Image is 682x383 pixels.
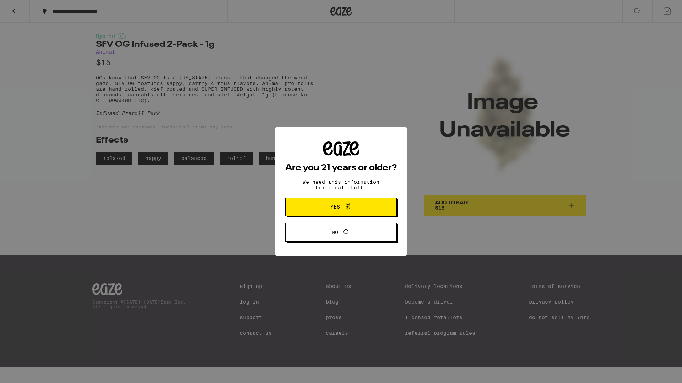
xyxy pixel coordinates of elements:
p: We need this information for legal stuff. [297,179,385,190]
span: Yes [330,204,340,209]
span: No [332,230,338,235]
h2: Are you 21 years or older? [285,164,397,172]
button: No [285,223,397,242]
button: Yes [285,198,397,216]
